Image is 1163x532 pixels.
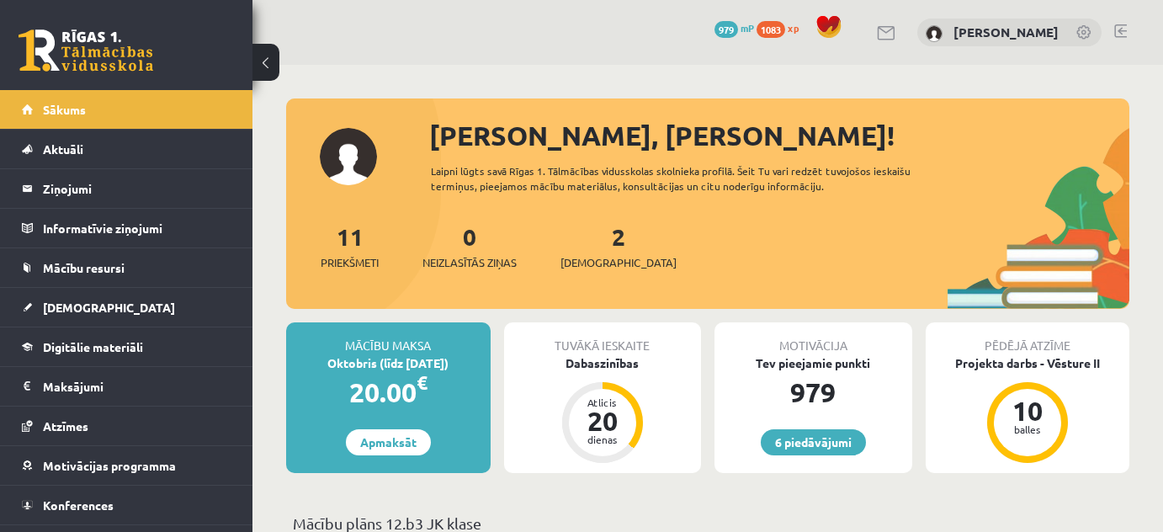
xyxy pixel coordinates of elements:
[286,322,491,354] div: Mācību maksa
[714,21,754,35] a: 979 mP
[43,260,125,275] span: Mācību resursi
[926,354,1130,465] a: Projekta darbs - Vēsture II 10 balles
[504,322,702,354] div: Tuvākā ieskaite
[757,21,785,38] span: 1083
[577,397,628,407] div: Atlicis
[43,300,175,315] span: [DEMOGRAPHIC_DATA]
[43,418,88,434] span: Atzīmes
[788,21,799,35] span: xp
[714,372,912,412] div: 979
[43,102,86,117] span: Sākums
[19,29,153,72] a: Rīgas 1. Tālmācības vidusskola
[346,429,431,455] a: Apmaksāt
[431,163,937,194] div: Laipni lūgts savā Rīgas 1. Tālmācības vidusskolas skolnieka profilā. Šeit Tu vari redzēt tuvojošo...
[321,221,379,271] a: 11Priekšmeti
[926,354,1130,372] div: Projekta darbs - Vēsture II
[1002,424,1053,434] div: balles
[22,288,231,327] a: [DEMOGRAPHIC_DATA]
[560,254,677,271] span: [DEMOGRAPHIC_DATA]
[504,354,702,465] a: Dabaszinības Atlicis 20 dienas
[321,254,379,271] span: Priekšmeti
[43,209,231,247] legend: Informatīvie ziņojumi
[714,21,738,38] span: 979
[417,370,427,395] span: €
[741,21,754,35] span: mP
[757,21,807,35] a: 1083 xp
[43,367,231,406] legend: Maksājumi
[22,169,231,208] a: Ziņojumi
[714,354,912,372] div: Tev pieejamie punkti
[1002,397,1053,424] div: 10
[22,486,231,524] a: Konferences
[22,90,231,129] a: Sākums
[22,407,231,445] a: Atzīmes
[22,327,231,366] a: Digitālie materiāli
[22,367,231,406] a: Maksājumi
[926,322,1130,354] div: Pēdējā atzīme
[43,339,143,354] span: Digitālie materiāli
[22,130,231,168] a: Aktuāli
[577,434,628,444] div: dienas
[43,497,114,513] span: Konferences
[286,372,491,412] div: 20.00
[761,429,866,455] a: 6 piedāvājumi
[422,254,517,271] span: Neizlasītās ziņas
[43,141,83,157] span: Aktuāli
[43,169,231,208] legend: Ziņojumi
[504,354,702,372] div: Dabaszinības
[926,25,943,42] img: Gregors Pauliņš
[560,221,677,271] a: 2[DEMOGRAPHIC_DATA]
[429,115,1129,156] div: [PERSON_NAME], [PERSON_NAME]!
[22,446,231,485] a: Motivācijas programma
[22,248,231,287] a: Mācību resursi
[43,458,176,473] span: Motivācijas programma
[422,221,517,271] a: 0Neizlasītās ziņas
[286,354,491,372] div: Oktobris (līdz [DATE])
[953,24,1059,40] a: [PERSON_NAME]
[714,322,912,354] div: Motivācija
[22,209,231,247] a: Informatīvie ziņojumi
[577,407,628,434] div: 20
